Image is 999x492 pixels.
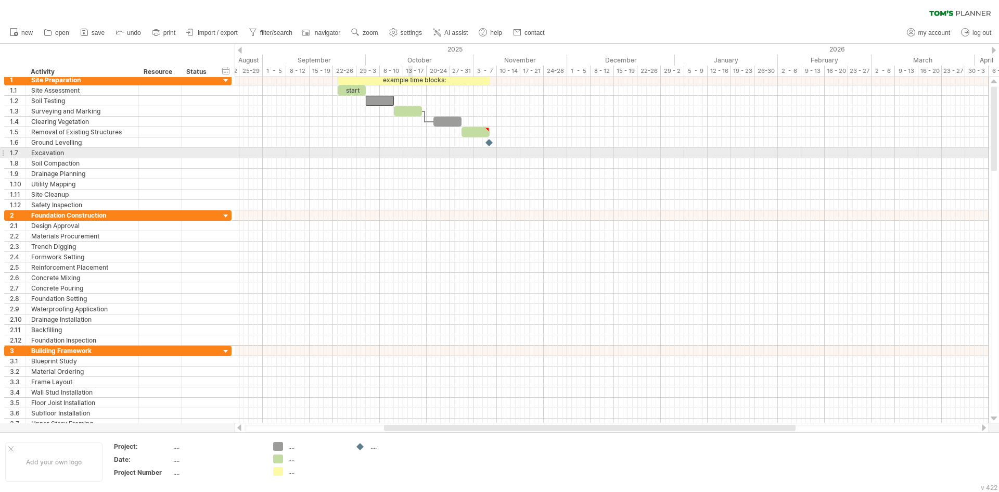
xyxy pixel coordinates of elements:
a: zoom [349,26,381,40]
a: filter/search [246,26,296,40]
div: Resource [144,67,175,77]
div: .... [288,455,345,463]
span: help [490,29,502,36]
div: 16 - 20 [825,66,848,77]
div: 3.6 [10,408,25,418]
a: log out [958,26,994,40]
div: Drainage Installation [31,314,133,324]
div: 13 - 17 [403,66,427,77]
div: 3.4 [10,387,25,397]
div: March 2026 [872,55,975,66]
div: 1.12 [10,200,25,210]
div: 1.11 [10,190,25,199]
div: Utility Mapping [31,179,133,189]
div: 2.5 [10,262,25,272]
div: 1.1 [10,85,25,95]
div: 2.4 [10,252,25,262]
div: 19 - 23 [731,66,754,77]
div: September 2025 [263,55,366,66]
div: 17 - 21 [520,66,544,77]
div: Wall Stud Installation [31,387,133,397]
div: November 2025 [473,55,567,66]
div: Soil Compaction [31,158,133,168]
div: Concrete Pouring [31,283,133,293]
div: Waterproofing Application [31,304,133,314]
div: 29 - 3 [356,66,380,77]
span: log out [972,29,991,36]
div: 3 - 7 [473,66,497,77]
span: filter/search [260,29,292,36]
div: 15 - 19 [310,66,333,77]
div: January 2026 [675,55,778,66]
span: contact [524,29,545,36]
div: 24-28 [544,66,567,77]
div: Ground Levelling [31,137,133,147]
div: .... [173,455,261,464]
div: 2.11 [10,325,25,335]
div: 26-30 [754,66,778,77]
div: .... [173,442,261,451]
span: save [92,29,105,36]
div: 1 [10,75,25,85]
div: 2 - 6 [778,66,801,77]
div: Soil Testing [31,96,133,106]
div: 23 - 27 [848,66,872,77]
div: 30 - 3 [965,66,989,77]
div: v 422 [981,484,997,491]
div: 16 - 20 [918,66,942,77]
div: 8 - 12 [591,66,614,77]
div: 6 - 10 [380,66,403,77]
div: Status [186,67,209,77]
div: 2.6 [10,273,25,283]
div: Foundation Inspection [31,335,133,345]
div: Backfilling [31,325,133,335]
span: new [21,29,33,36]
div: Materials Procurement [31,231,133,241]
div: Date: [114,455,171,464]
div: 1.10 [10,179,25,189]
a: settings [387,26,425,40]
div: December 2025 [567,55,675,66]
div: 2 - 6 [872,66,895,77]
div: Upper Story Framing [31,419,133,428]
div: .... [288,442,345,451]
div: 12 - 16 [708,66,731,77]
div: 9 - 13 [895,66,918,77]
a: new [7,26,36,40]
div: 22-26 [333,66,356,77]
div: 10 - 14 [497,66,520,77]
div: 5 - 9 [684,66,708,77]
div: 1.7 [10,148,25,158]
span: AI assist [444,29,468,36]
a: contact [510,26,548,40]
a: open [41,26,72,40]
div: Site Preparation [31,75,133,85]
div: 1.3 [10,106,25,116]
div: Project Number [114,468,171,477]
div: Design Approval [31,221,133,231]
div: Material Ordering [31,367,133,376]
div: 15 - 19 [614,66,637,77]
a: undo [113,26,144,40]
span: navigator [315,29,340,36]
div: 1 - 5 [263,66,286,77]
div: Formwork Setting [31,252,133,262]
div: Foundation Construction [31,210,133,220]
span: import / export [198,29,238,36]
div: 2 [10,210,25,220]
a: navigator [301,26,343,40]
div: 2.12 [10,335,25,345]
div: 27 - 31 [450,66,473,77]
div: 1.4 [10,117,25,127]
a: save [78,26,108,40]
div: 2.1 [10,221,25,231]
div: 20-24 [427,66,450,77]
div: Excavation [31,148,133,158]
div: 3.2 [10,367,25,376]
a: my account [904,26,953,40]
div: 3.7 [10,419,25,428]
div: 23 - 27 [942,66,965,77]
a: help [476,26,505,40]
div: Building Framework [31,346,133,356]
div: 2.10 [10,314,25,324]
